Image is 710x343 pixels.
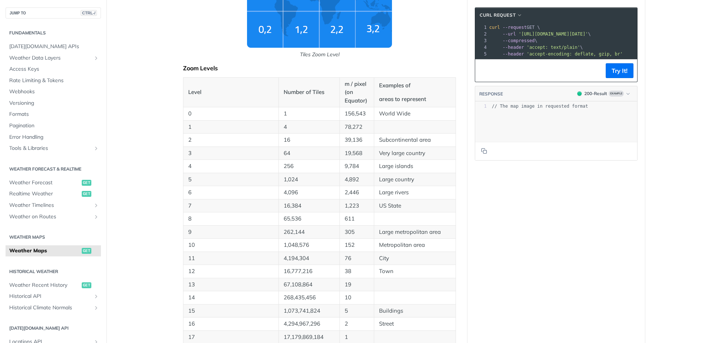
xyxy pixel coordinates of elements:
p: 1,048,576 [284,241,335,249]
button: Show subpages for Weather Data Layers [93,55,99,61]
span: Weather on Routes [9,213,91,221]
button: Copy to clipboard [479,65,489,76]
p: Number of Tiles [284,88,335,97]
span: --compressed [503,38,535,43]
p: 5 [345,307,369,315]
p: 6 [188,188,274,197]
button: Show subpages for Weather Timelines [93,202,99,208]
div: 2 [475,31,488,37]
button: Show subpages for Weather on Routes [93,214,99,220]
p: 9,784 [345,162,369,171]
span: get [82,282,91,288]
p: 2,446 [345,188,369,197]
p: World Wide [379,110,451,118]
p: Large country [379,175,451,184]
a: Rate Limiting & Tokens [6,75,101,86]
button: 200200-ResultExample [574,90,633,97]
p: Large islands [379,162,451,171]
p: 1 [345,333,369,342]
p: Level [188,88,274,97]
p: 156,543 [345,110,369,118]
span: 200 [577,91,582,96]
span: '[URL][DOMAIN_NAME][DATE]' [518,31,588,37]
span: // The map image in requested format [492,104,588,109]
a: Weather Mapsget [6,245,101,256]
span: get [82,191,91,197]
span: \ [489,45,583,50]
p: 16,777,216 [284,267,335,276]
p: 8 [188,215,274,223]
p: 65,536 [284,215,335,223]
p: Metropolitan area [379,241,451,249]
p: Street [379,320,451,328]
p: 1,073,741,824 [284,307,335,315]
span: 'accept: text/plain' [527,45,580,50]
p: 64 [284,149,335,158]
p: 7 [188,202,274,210]
a: Weather Data LayersShow subpages for Weather Data Layers [6,53,101,64]
span: Historical Climate Normals [9,304,91,312]
p: 0 [188,110,274,118]
p: 268,435,456 [284,293,335,302]
span: Tools & Libraries [9,145,91,152]
span: \ [489,38,537,43]
h2: Weather Maps [6,234,101,241]
p: Buildings [379,307,451,315]
span: cURL Request [480,12,515,19]
p: 2 [188,136,274,144]
span: curl [489,25,500,30]
a: Weather Recent Historyget [6,280,101,291]
span: --header [503,51,524,57]
h2: Historical Weather [6,268,101,275]
span: CTRL-/ [81,10,97,16]
span: GET \ [489,25,540,30]
a: Weather Forecastget [6,177,101,188]
span: --request [503,25,527,30]
p: 67,108,864 [284,280,335,289]
p: 10 [345,293,369,302]
a: Realtime Weatherget [6,188,101,199]
p: 152 [345,241,369,249]
span: Weather Maps [9,247,80,255]
p: 9 [188,228,274,236]
p: 611 [345,215,369,223]
button: Show subpages for Tools & Libraries [93,145,99,151]
p: 4 [284,123,335,131]
span: Weather Timelines [9,202,91,209]
span: Historical API [9,293,91,300]
p: City [379,254,451,263]
button: Copy to clipboard [479,145,489,157]
a: Webhooks [6,86,101,97]
p: Very large country [379,149,451,158]
p: 305 [345,228,369,236]
span: --header [503,45,524,50]
span: Realtime Weather [9,190,80,198]
p: 76 [345,254,369,263]
p: Subcontinental area [379,136,451,144]
p: areas to represent [379,95,451,104]
p: Large rivers [379,188,451,197]
button: cURL Request [477,11,525,19]
p: 4,194,304 [284,254,335,263]
h2: [DATE][DOMAIN_NAME] API [6,325,101,332]
p: 5 [188,175,274,184]
a: Formats [6,109,101,120]
p: 11 [188,254,274,263]
a: [DATE][DOMAIN_NAME] APIs [6,41,101,52]
p: 13 [188,280,274,289]
a: Versioning [6,98,101,109]
span: [DATE][DOMAIN_NAME] APIs [9,43,99,50]
p: 16,384 [284,202,335,210]
span: 'accept-encoding: deflate, gzip, br' [527,51,623,57]
p: 78,272 [345,123,369,131]
span: Error Handling [9,134,99,141]
p: Tiles Zoom Level [183,51,456,58]
h2: Weather Forecast & realtime [6,166,101,172]
a: Weather on RoutesShow subpages for Weather on Routes [6,211,101,222]
span: --url [503,31,516,37]
div: 1 [475,103,487,110]
a: Weather TimelinesShow subpages for Weather Timelines [6,200,101,211]
span: Weather Data Layers [9,54,91,62]
span: Versioning [9,100,99,107]
p: US State [379,202,451,210]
